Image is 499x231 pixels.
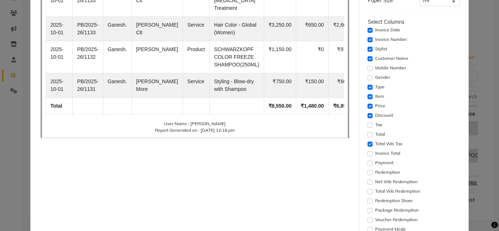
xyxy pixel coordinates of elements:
td: SCHWARZKOPF COLOR FREEZE SHAMPOO(250ML) [209,41,264,73]
label: Invoice Total [375,150,400,157]
label: Discount [375,112,393,119]
td: ₹1,150.00 [264,41,296,73]
td: ₹1,480.00 [296,98,329,115]
label: Payment [375,159,393,166]
label: Item [375,93,384,100]
td: 2025-10-01 [46,17,72,41]
td: Styling - Blow-dry with Shampoo [209,73,264,98]
td: ₹8,550.00 [264,98,296,115]
label: Tax [375,122,382,128]
td: ₹650.00 [296,17,329,41]
label: Customer Name [375,55,408,62]
label: Price [375,103,385,109]
label: Stylist [375,46,387,52]
td: Service [183,73,209,98]
label: Voucher Redemption [375,216,418,223]
td: ₹6,894.58 [328,98,361,115]
td: ₹2,600.00 [328,17,361,41]
div: Select Columns [368,18,460,26]
label: Package Redemption [375,207,419,213]
td: Service [183,17,209,41]
label: Invoice Date [375,27,400,33]
label: Type [375,84,385,90]
td: ₹600.00 [328,73,361,98]
td: Ganesh. [103,73,132,98]
td: PB/2025-26/1132 [73,41,103,73]
label: Invoice Number [375,36,407,43]
td: 2025-10-01 [46,73,72,98]
label: Gender [375,74,390,81]
td: Ganesh. [103,17,132,41]
label: Total [375,131,385,138]
td: Product [183,41,209,73]
label: Net W/o Redemption [375,178,418,185]
label: Total W/o Redemption [375,188,420,195]
td: ₹3,250.00 [264,17,296,41]
div: Report Generated on : [DATE] 12:18 pm [46,127,344,134]
td: ₹0 [296,41,329,73]
td: 2025-10-01 [46,41,72,73]
td: Total [46,98,72,115]
div: User Name : [PERSON_NAME] [46,120,344,127]
td: PB/2025-26/1133 [73,17,103,41]
td: Hair Color - Global (Women) [209,17,264,41]
td: Ganesh. [103,41,132,73]
td: [PERSON_NAME] Clt [132,17,183,41]
td: [PERSON_NAME] More [132,73,183,98]
td: PB/2025-26/1131 [73,73,103,98]
td: ₹974.58 [328,41,361,73]
label: Total W/o Tax [375,140,402,147]
td: ₹150.00 [296,73,329,98]
label: Redemption [375,169,400,176]
td: [PERSON_NAME] [132,41,183,73]
label: Mobile Number [375,65,406,71]
td: ₹750.00 [264,73,296,98]
label: Redemption Share [375,197,413,204]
